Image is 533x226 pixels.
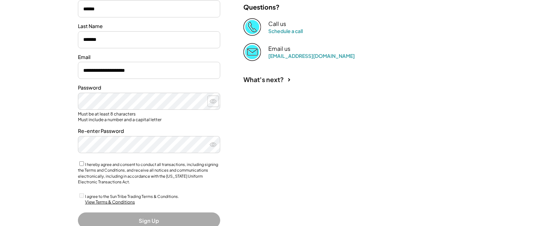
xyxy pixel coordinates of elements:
[268,20,286,28] div: Call us
[78,84,220,91] div: Password
[243,3,280,11] div: Questions?
[78,54,220,61] div: Email
[268,53,355,59] a: [EMAIL_ADDRESS][DOMAIN_NAME]
[78,111,220,122] div: Must be at least 8 characters Must include a number and a capital letter
[243,18,261,36] img: Phone%20copy%403x.png
[78,23,220,30] div: Last Name
[85,194,179,199] label: I agree to the Sun Tribe Trading Terms & Conditions.
[85,199,135,205] div: View Terms & Conditions
[243,43,261,61] img: Email%202%403x.png
[243,75,284,84] div: What's next?
[78,162,218,184] label: I hereby agree and consent to conduct all transactions, including signing the Terms and Condition...
[78,128,220,135] div: Re-enter Password
[268,28,303,34] a: Schedule a call
[268,45,290,53] div: Email us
